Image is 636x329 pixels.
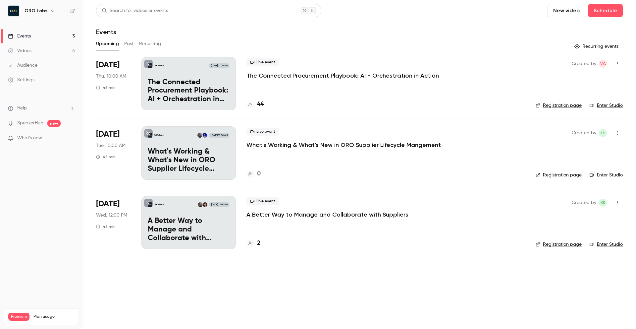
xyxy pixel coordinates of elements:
[96,154,116,160] div: 45 min
[571,41,623,52] button: Recurring events
[209,202,229,207] span: [DATE] 12:00 PM
[198,202,202,207] img: Kelli Stanley
[536,172,582,178] a: Registration page
[599,129,607,137] span: Kelli Stanley
[96,199,120,209] span: [DATE]
[246,58,279,66] span: Live event
[209,133,229,138] span: [DATE] 10:00 AM
[96,38,119,49] button: Upcoming
[154,64,164,67] p: ORO Labs
[599,199,607,207] span: Kelli Stanley
[96,60,120,70] span: [DATE]
[8,105,75,112] li: help-dropdown-opener
[246,72,439,80] a: The Connected Procurement Playbook: AI + Orchestration in Action
[148,78,230,104] p: The Connected Procurement Playbook: AI + Orchestration in Action
[572,129,596,137] span: Created by
[601,129,606,137] span: KS
[96,224,116,229] div: 45 min
[96,57,131,110] div: Oct 16 Thu, 11:00 AM (America/Detroit)
[536,241,582,248] a: Registration page
[141,57,236,110] a: The Connected Procurement Playbook: AI + Orchestration in ActionORO Labs[DATE] 10:00 AMThe Connec...
[8,62,37,69] div: Audience
[257,100,264,109] h4: 44
[96,212,127,219] span: Wed, 12:00 PM
[246,239,260,248] a: 2
[96,28,116,36] h1: Events
[246,197,279,205] span: Live event
[572,199,596,207] span: Created by
[96,126,131,179] div: Oct 28 Tue, 10:00 AM (America/Chicago)
[590,241,623,248] a: Enter Studio
[8,33,31,39] div: Events
[141,196,236,249] a: A Better Way to Manage and Collaborate with SuppliersORO LabsAniketh NarayananKelli Stanley[DATE]...
[202,133,207,138] img: Hrishi Kaikini
[154,203,164,206] p: ORO Labs
[203,202,207,207] img: Aniketh Narayanan
[148,217,230,242] p: A Better Way to Manage and Collaborate with Suppliers
[8,77,34,83] div: Settings
[572,60,596,68] span: Created by
[601,199,606,207] span: KS
[548,4,585,17] button: New video
[102,7,168,14] div: Search for videos or events
[124,38,134,49] button: Past
[148,148,230,173] p: What's Working & What's New in ORO Supplier Lifecycle Mangement
[588,4,623,17] button: Schedule
[96,129,120,140] span: [DATE]
[96,73,126,80] span: Thu, 10:00 AM
[96,142,126,149] span: Tue, 10:00 AM
[96,85,116,90] div: 45 min
[599,60,607,68] span: Vlad Croitoru
[209,63,229,68] span: [DATE] 10:00 AM
[141,126,236,179] a: What's Working & What's New in ORO Supplier Lifecycle MangementORO LabsHrishi KaikiniKelli Stanle...
[246,169,261,178] a: 0
[246,128,279,136] span: Live event
[33,314,75,319] span: Plan usage
[8,6,19,16] img: ORO Labs
[246,141,441,149] a: What's Working & What's New in ORO Supplier Lifecycle Mangement
[139,38,161,49] button: Recurring
[47,120,61,127] span: new
[257,169,261,178] h4: 0
[154,134,164,137] p: ORO Labs
[96,196,131,249] div: Oct 29 Wed, 12:00 PM (America/Chicago)
[8,313,29,321] span: Premium
[536,102,582,109] a: Registration page
[590,172,623,178] a: Enter Studio
[17,105,27,112] span: Help
[590,102,623,109] a: Enter Studio
[17,135,42,142] span: What's new
[17,120,43,127] a: SpeakerHub
[246,211,408,219] a: A Better Way to Manage and Collaborate with Suppliers
[257,239,260,248] h4: 2
[246,100,264,109] a: 44
[8,47,31,54] div: Videos
[600,60,606,68] span: VC
[25,8,47,14] h6: ORO Labs
[197,133,202,138] img: Kelli Stanley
